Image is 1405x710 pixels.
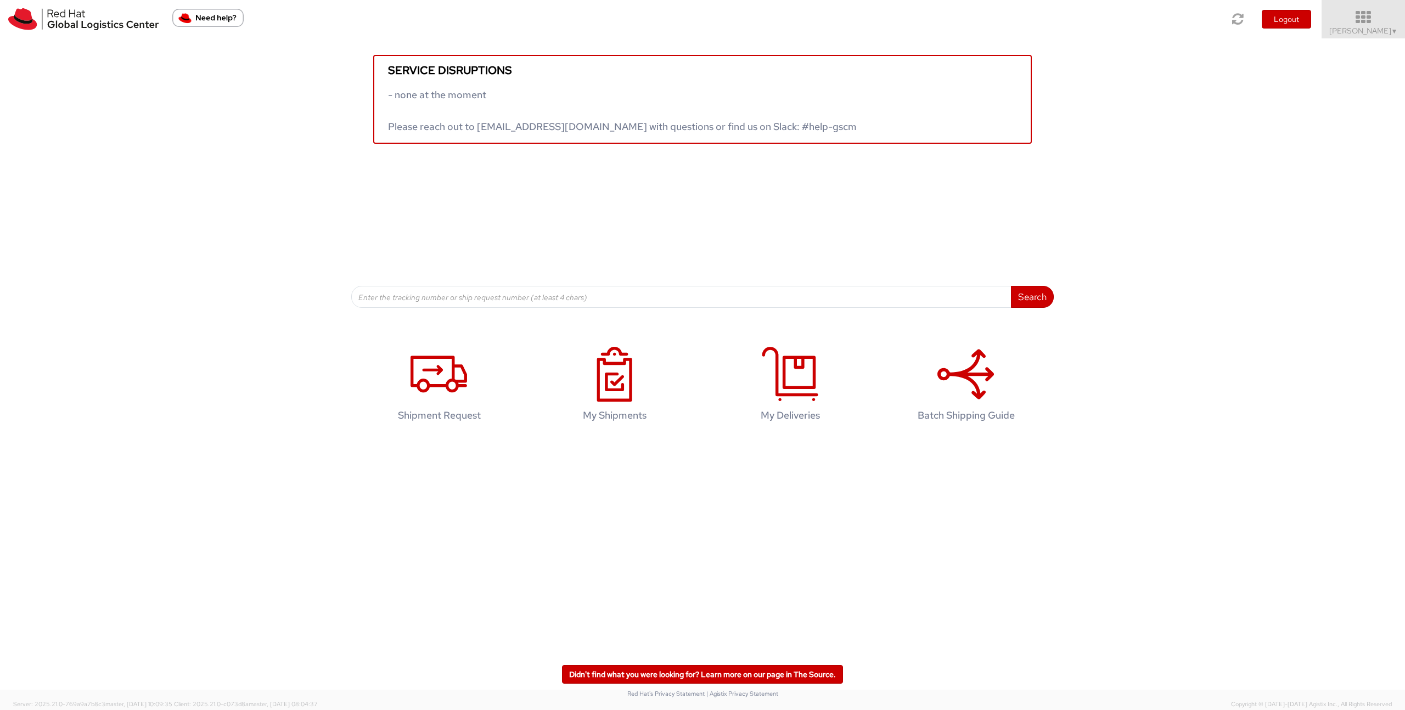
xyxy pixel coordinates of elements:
[884,335,1048,438] a: Batch Shipping Guide
[8,8,159,30] img: rh-logistics-00dfa346123c4ec078e1.svg
[357,335,521,438] a: Shipment Request
[388,64,1017,76] h5: Service disruptions
[895,410,1037,421] h4: Batch Shipping Guide
[249,700,318,708] span: master, [DATE] 08:04:37
[1262,10,1311,29] button: Logout
[544,410,685,421] h4: My Shipments
[627,690,705,697] a: Red Hat's Privacy Statement
[351,286,1011,308] input: Enter the tracking number or ship request number (at least 4 chars)
[105,700,172,708] span: master, [DATE] 10:09:35
[388,88,857,133] span: - none at the moment Please reach out to [EMAIL_ADDRESS][DOMAIN_NAME] with questions or find us o...
[720,410,861,421] h4: My Deliveries
[373,55,1032,144] a: Service disruptions - none at the moment Please reach out to [EMAIL_ADDRESS][DOMAIN_NAME] with qu...
[1011,286,1054,308] button: Search
[13,700,172,708] span: Server: 2025.21.0-769a9a7b8c3
[706,690,778,697] a: | Agistix Privacy Statement
[532,335,697,438] a: My Shipments
[1329,26,1398,36] span: [PERSON_NAME]
[562,665,843,684] a: Didn't find what you were looking for? Learn more on our page in The Source.
[708,335,873,438] a: My Deliveries
[1231,700,1392,709] span: Copyright © [DATE]-[DATE] Agistix Inc., All Rights Reserved
[172,9,244,27] button: Need help?
[174,700,318,708] span: Client: 2025.21.0-c073d8a
[368,410,510,421] h4: Shipment Request
[1391,27,1398,36] span: ▼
